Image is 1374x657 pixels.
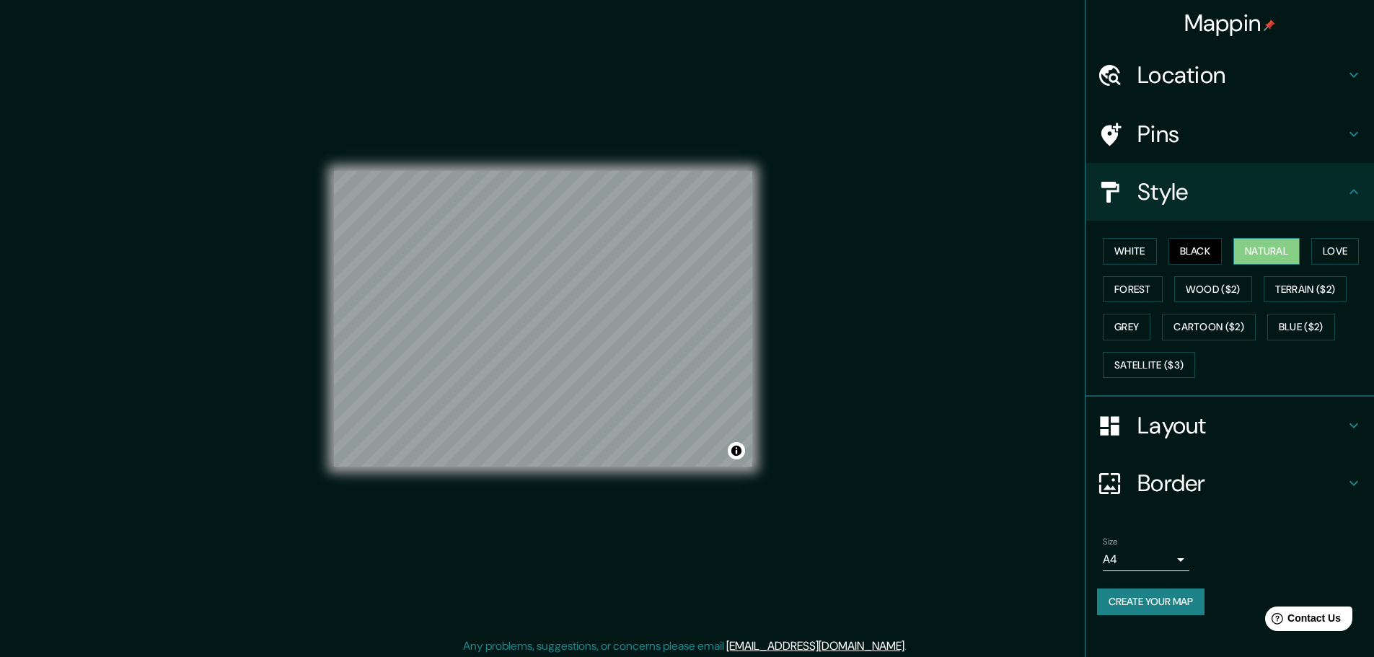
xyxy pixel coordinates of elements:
[1311,238,1359,265] button: Love
[1103,314,1150,340] button: Grey
[1103,276,1163,303] button: Forest
[1085,397,1374,454] div: Layout
[1103,548,1189,571] div: A4
[334,171,752,467] canvas: Map
[1137,469,1345,498] h4: Border
[907,638,909,655] div: .
[1267,314,1335,340] button: Blue ($2)
[1246,601,1358,641] iframe: Help widget launcher
[1137,177,1345,206] h4: Style
[1103,536,1118,548] label: Size
[1184,9,1276,38] h4: Mappin
[1174,276,1252,303] button: Wood ($2)
[1085,454,1374,512] div: Border
[1168,238,1223,265] button: Black
[728,442,745,459] button: Toggle attribution
[1085,105,1374,163] div: Pins
[1233,238,1300,265] button: Natural
[1137,120,1345,149] h4: Pins
[1264,276,1347,303] button: Terrain ($2)
[909,638,912,655] div: .
[1103,352,1195,379] button: Satellite ($3)
[726,638,904,653] a: [EMAIL_ADDRESS][DOMAIN_NAME]
[1097,588,1205,615] button: Create your map
[1137,411,1345,440] h4: Layout
[1264,19,1275,31] img: pin-icon.png
[463,638,907,655] p: Any problems, suggestions, or concerns please email .
[1103,238,1157,265] button: White
[1085,163,1374,221] div: Style
[1137,61,1345,89] h4: Location
[1085,46,1374,104] div: Location
[1162,314,1256,340] button: Cartoon ($2)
